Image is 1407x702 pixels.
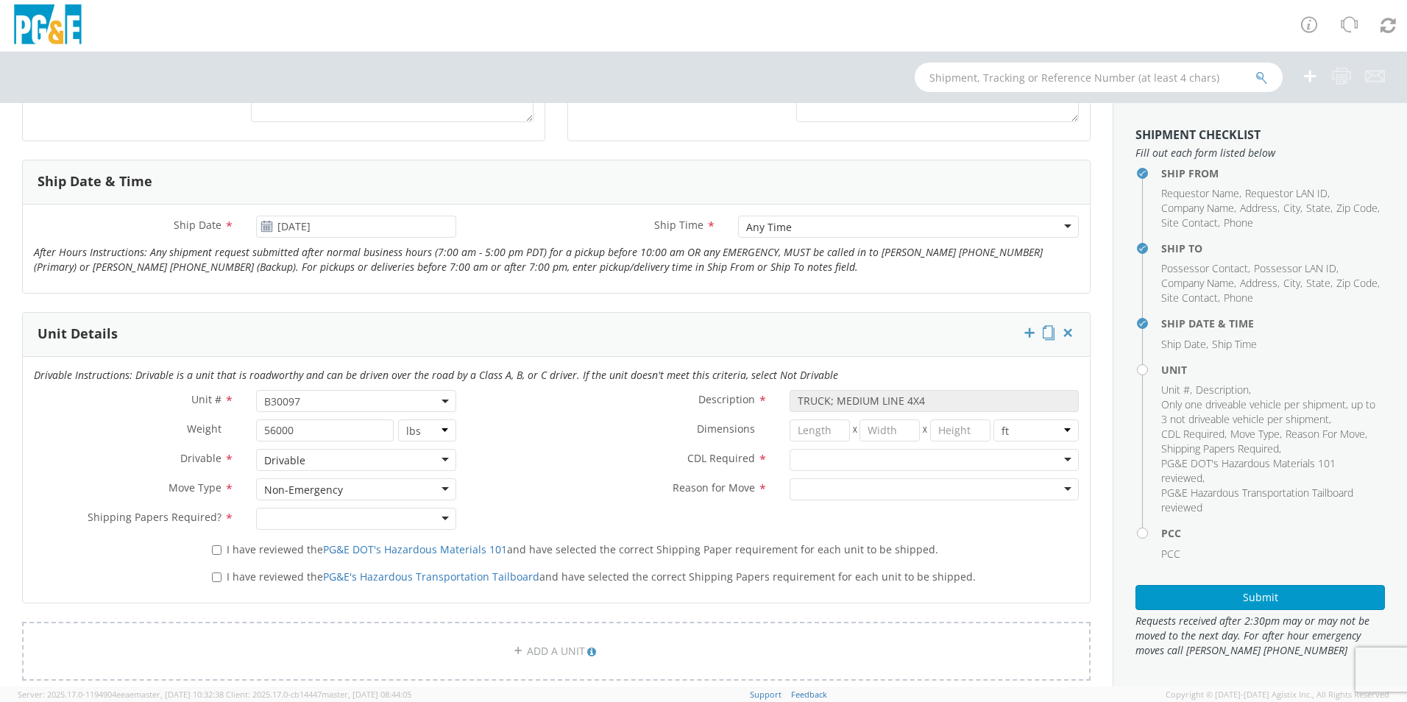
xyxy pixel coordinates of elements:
[1224,216,1253,230] span: Phone
[1283,276,1300,290] span: City
[1306,201,1330,215] span: State
[1161,442,1279,455] span: Shipping Papers Required
[697,422,755,436] span: Dimensions
[1161,291,1220,305] li: ,
[1135,585,1385,610] button: Submit
[1161,427,1227,442] li: ,
[1161,186,1241,201] li: ,
[1161,337,1208,352] li: ,
[1283,201,1300,215] span: City
[1161,276,1236,291] li: ,
[226,689,411,700] span: Client: 2025.17.0-cb14447
[264,453,305,468] div: Drivable
[1336,276,1378,290] span: Zip Code
[191,392,221,406] span: Unit #
[1245,186,1330,201] li: ,
[180,451,221,465] span: Drivable
[1135,146,1385,160] span: Fill out each form listed below
[1161,383,1192,397] li: ,
[1283,276,1303,291] li: ,
[1306,276,1333,291] li: ,
[1286,427,1367,442] li: ,
[169,481,221,494] span: Move Type
[915,63,1283,92] input: Shipment, Tracking or Reference Number (at least 4 chars)
[791,689,827,700] a: Feedback
[1254,261,1336,275] span: Possessor LAN ID
[750,689,782,700] a: Support
[134,689,224,700] span: master, [DATE] 10:32:38
[22,622,1091,681] a: ADD A UNIT
[1161,276,1234,290] span: Company Name
[38,174,152,189] h3: Ship Date & Time
[264,394,448,408] span: B30097
[227,570,976,584] span: I have reviewed the and have selected the correct Shipping Papers requirement for each unit to be...
[1161,337,1206,351] span: Ship Date
[34,368,838,382] i: Drivable Instructions: Drivable is a unit that is roadworthy and can be driven over the road by a...
[1224,291,1253,305] span: Phone
[264,483,343,497] div: Non-Emergency
[323,570,539,584] a: PG&E's Hazardous Transportation Tailboard
[1306,276,1330,290] span: State
[790,419,850,442] input: Length
[256,390,456,412] span: B30097
[1230,427,1280,441] span: Move Type
[1161,456,1381,486] li: ,
[1161,364,1385,375] h4: Unit
[227,542,938,556] span: I have reviewed the and have selected the correct Shipping Paper requirement for each unit to be ...
[687,451,755,465] span: CDL Required
[187,422,221,436] span: Weight
[850,419,860,442] span: X
[1254,261,1339,276] li: ,
[1161,261,1250,276] li: ,
[88,510,221,524] span: Shipping Papers Required?
[1196,383,1251,397] li: ,
[1245,186,1328,200] span: Requestor LAN ID
[1161,427,1225,441] span: CDL Required
[1336,201,1380,216] li: ,
[1212,337,1257,351] span: Ship Time
[1161,397,1375,426] span: Only one driveable vehicle per shipment, up to 3 not driveable vehicle per shipment
[1286,427,1365,441] span: Reason For Move
[1161,168,1385,179] h4: Ship From
[1135,614,1385,658] span: Requests received after 2:30pm may or may not be moved to the next day. For after hour emergency ...
[1230,427,1282,442] li: ,
[1283,201,1303,216] li: ,
[322,689,411,700] span: master, [DATE] 08:44:05
[1161,318,1385,329] h4: Ship Date & Time
[1161,397,1381,427] li: ,
[1161,486,1353,514] span: PG&E Hazardous Transportation Tailboard reviewed
[212,545,221,555] input: I have reviewed thePG&E DOT's Hazardous Materials 101and have selected the correct Shipping Paper...
[673,481,755,494] span: Reason for Move
[746,220,792,235] div: Any Time
[1240,201,1280,216] li: ,
[1161,201,1236,216] li: ,
[1336,276,1380,291] li: ,
[174,218,221,232] span: Ship Date
[698,392,755,406] span: Description
[1161,261,1248,275] span: Possessor Contact
[1336,201,1378,215] span: Zip Code
[860,419,920,442] input: Width
[1166,689,1389,701] span: Copyright © [DATE]-[DATE] Agistix Inc., All Rights Reserved
[1161,243,1385,254] h4: Ship To
[323,542,507,556] a: PG&E DOT's Hazardous Materials 101
[930,419,990,442] input: Height
[1161,456,1336,485] span: PG&E DOT's Hazardous Materials 101 reviewed
[1161,201,1234,215] span: Company Name
[654,218,703,232] span: Ship Time
[920,419,930,442] span: X
[1240,276,1280,291] li: ,
[1196,383,1249,397] span: Description
[1306,201,1333,216] li: ,
[1161,216,1220,230] li: ,
[1240,276,1277,290] span: Address
[11,4,85,48] img: pge-logo-06675f144f4cfa6a6814.png
[1135,127,1261,143] strong: Shipment Checklist
[1161,291,1218,305] span: Site Contact
[18,689,224,700] span: Server: 2025.17.0-1194904eeae
[1240,201,1277,215] span: Address
[34,245,1043,274] i: After Hours Instructions: Any shipment request submitted after normal business hours (7:00 am - 5...
[1161,216,1218,230] span: Site Contact
[1161,186,1239,200] span: Requestor Name
[212,572,221,582] input: I have reviewed thePG&E's Hazardous Transportation Tailboardand have selected the correct Shippin...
